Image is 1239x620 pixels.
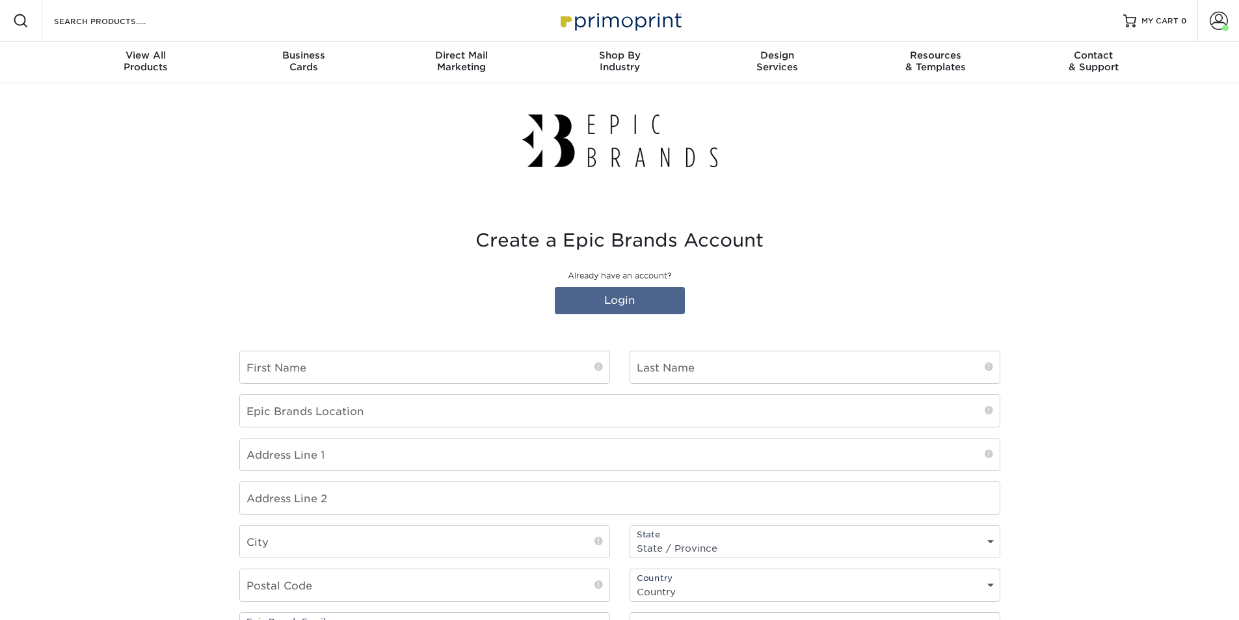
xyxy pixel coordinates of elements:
[382,49,540,61] span: Direct Mail
[239,270,1000,282] p: Already have an account?
[1015,49,1173,73] div: & Support
[67,42,225,83] a: View AllProducts
[1181,16,1187,25] span: 0
[540,49,699,61] span: Shop By
[540,42,699,83] a: Shop ByIndustry
[857,42,1015,83] a: Resources& Templates
[699,49,857,73] div: Services
[67,49,225,73] div: Products
[224,49,382,73] div: Cards
[1015,42,1173,83] a: Contact& Support
[857,49,1015,73] div: & Templates
[540,49,699,73] div: Industry
[224,49,382,61] span: Business
[224,42,382,83] a: BusinessCards
[857,49,1015,61] span: Resources
[67,49,225,61] span: View All
[555,287,685,314] a: Login
[1015,49,1173,61] span: Contact
[699,42,857,83] a: DesignServices
[382,42,540,83] a: Direct MailMarketing
[382,49,540,73] div: Marketing
[239,230,1000,252] h3: Create a Epic Brands Account
[555,7,685,34] img: Primoprint
[1141,16,1179,27] span: MY CART
[53,13,180,29] input: SEARCH PRODUCTS.....
[522,115,717,167] img: Epic Brands
[699,49,857,61] span: Design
